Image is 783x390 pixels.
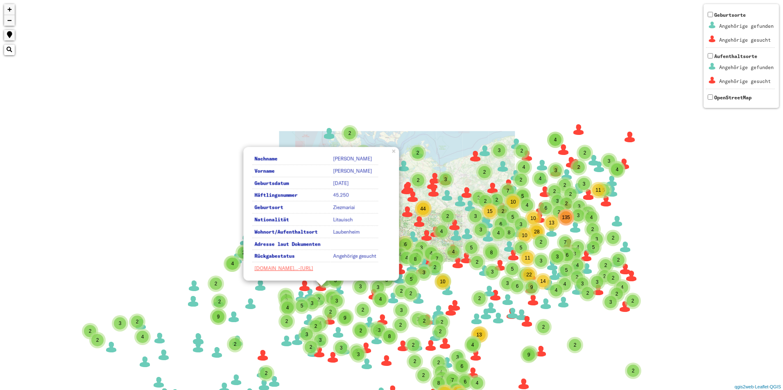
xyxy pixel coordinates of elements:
[464,379,467,385] span: 6
[553,188,556,194] span: 2
[310,344,312,350] span: 2
[520,245,523,251] span: 5
[706,53,775,89] span: Aufenthaltsorte
[526,272,532,278] span: 22
[496,197,498,203] span: 2
[554,168,557,173] span: 3
[581,281,584,287] span: 3
[491,269,494,275] span: 3
[707,61,717,72] img: Aufenthaltsorte_1_Angeh%C3%B6rigegefunden0.png
[234,341,237,347] span: 2
[4,30,15,40] a: Show me where I am
[400,307,403,313] span: 3
[252,202,330,214] th: Geburtsort
[520,177,523,183] span: 2
[231,261,234,267] span: 4
[542,324,545,330] span: 2
[252,251,330,262] th: Rückgabestatus
[577,213,580,218] span: 3
[604,262,607,268] span: 2
[530,285,533,290] span: 9
[456,354,459,360] span: 3
[349,130,351,136] span: 2
[527,352,530,358] span: 9
[480,227,482,233] span: 3
[516,283,519,289] span: 6
[554,137,557,143] span: 4
[708,12,713,17] input: GeburtsorteAngehörige gefundenAngehörige gesucht
[719,61,774,74] td: Angehörige gefunden
[719,75,774,88] td: Angehörige gesucht
[252,226,330,238] th: Wohnort/Aufenthaltsort
[378,327,381,333] span: 3
[573,251,576,257] span: 3
[595,236,598,242] span: 3
[362,307,364,313] span: 2
[471,342,474,348] span: 4
[399,322,402,328] span: 2
[451,377,454,383] span: 7
[315,323,317,329] span: 2
[549,220,554,226] span: 13
[632,368,635,374] span: 2
[592,244,595,250] span: 5
[141,334,144,340] span: 4
[340,345,343,351] span: 3
[506,280,509,286] span: 3
[357,352,360,357] span: 3
[344,315,346,321] span: 9
[306,332,308,337] span: 3
[540,258,543,264] span: 3
[414,359,416,364] span: 2
[487,208,492,214] span: 15
[586,290,589,296] span: 2
[508,230,511,235] span: 8
[390,147,399,154] a: ×
[420,206,425,212] span: 44
[285,298,288,303] span: 3
[608,158,611,164] span: 3
[440,369,443,375] span: 4
[497,230,500,236] span: 4
[565,201,568,206] span: 2
[616,291,618,297] span: 2
[377,285,380,290] span: 3
[574,342,577,348] span: 2
[252,239,330,250] th: Adresse laut Dokumenten
[254,265,313,271] a: [DOMAIN_NAME]…-[URL]
[439,329,442,334] span: 2
[540,278,545,284] span: 14
[755,384,768,389] a: Leaflet
[511,266,514,272] span: 5
[498,148,501,153] span: 3
[414,256,417,262] span: 8
[218,299,221,305] span: 2
[331,190,378,202] td: 45.250
[331,214,378,226] td: Litauisch
[616,167,619,173] span: 4
[452,249,455,255] span: 4
[565,267,568,273] span: 5
[470,245,473,251] span: 5
[526,202,529,208] span: 4
[530,215,536,221] span: 10
[708,53,713,58] input: AufenthaltsorteAngehörige gefundenAngehörige gesucht
[215,281,217,287] span: 2
[511,214,514,220] span: 5
[719,20,774,33] td: Angehörige gefunden
[617,257,620,263] span: 2
[335,298,338,304] span: 3
[562,215,570,220] span: 135
[476,259,479,265] span: 2
[285,318,288,324] span: 2
[461,363,464,369] span: 6
[578,204,581,209] span: 3
[301,303,303,309] span: 5
[707,34,717,44] img: Geburtsorte_2_Angeh%C3%B6rigegesucht1.png
[563,182,566,188] span: 2
[558,209,561,215] span: 2
[502,208,505,214] span: 2
[534,229,539,235] span: 28
[621,285,624,290] span: 4
[405,255,408,261] span: 4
